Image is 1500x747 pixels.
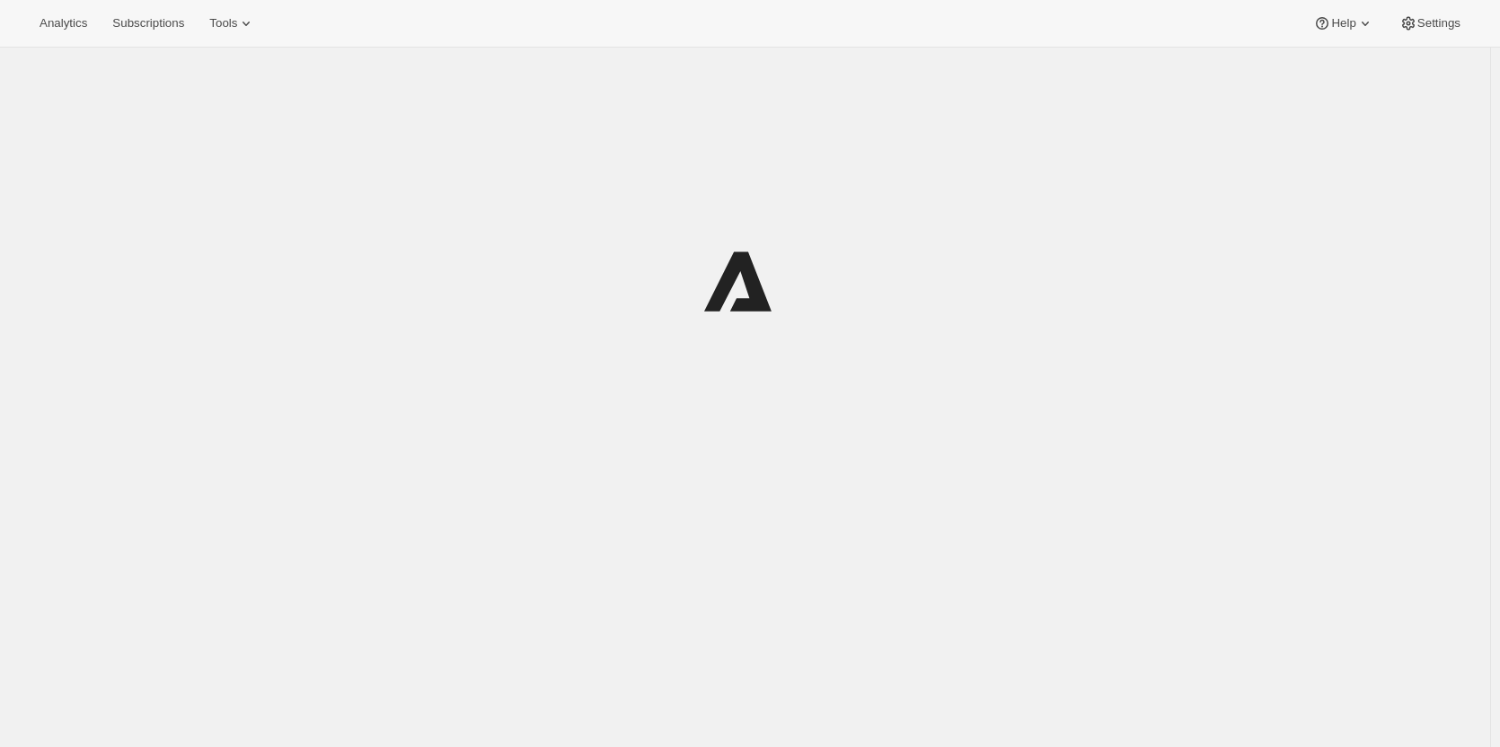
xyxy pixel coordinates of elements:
button: Subscriptions [101,11,195,36]
span: Help [1331,16,1355,31]
button: Help [1302,11,1384,36]
button: Tools [199,11,266,36]
span: Tools [209,16,237,31]
span: Settings [1417,16,1460,31]
span: Analytics [40,16,87,31]
button: Settings [1389,11,1471,36]
span: Subscriptions [112,16,184,31]
button: Analytics [29,11,98,36]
